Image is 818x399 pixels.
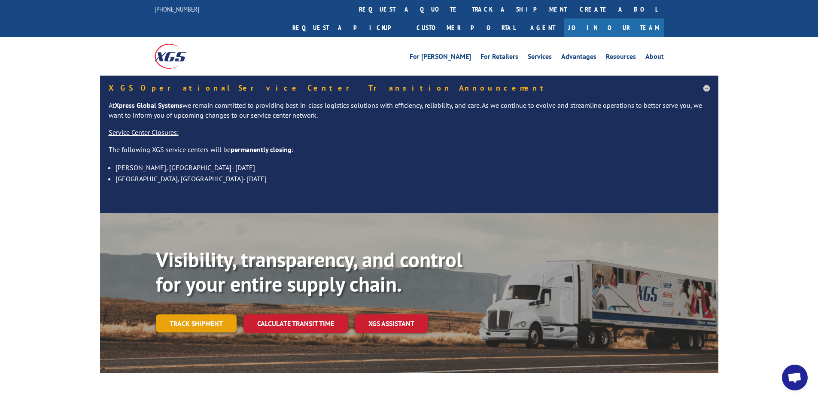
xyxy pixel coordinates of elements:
[355,314,428,333] a: XGS ASSISTANT
[109,84,710,92] h5: XGS Operational Service Center Transition Announcement
[231,145,292,154] strong: permanently closing
[243,314,348,333] a: Calculate transit time
[410,53,471,63] a: For [PERSON_NAME]
[528,53,552,63] a: Services
[782,365,808,390] a: Open chat
[115,101,182,110] strong: Xpress Global Systems
[109,101,710,128] p: At we remain committed to providing best-in-class logistics solutions with efficiency, reliabilit...
[564,18,664,37] a: Join Our Team
[480,53,518,63] a: For Retailers
[109,145,710,162] p: The following XGS service centers will be :
[155,5,199,13] a: [PHONE_NUMBER]
[116,173,710,184] li: [GEOGRAPHIC_DATA], [GEOGRAPHIC_DATA]- [DATE]
[645,53,664,63] a: About
[286,18,410,37] a: Request a pickup
[561,53,596,63] a: Advantages
[109,128,179,137] u: Service Center Closures:
[606,53,636,63] a: Resources
[156,246,462,298] b: Visibility, transparency, and control for your entire supply chain.
[522,18,564,37] a: Agent
[156,314,237,332] a: Track shipment
[410,18,522,37] a: Customer Portal
[116,162,710,173] li: [PERSON_NAME], [GEOGRAPHIC_DATA]- [DATE]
